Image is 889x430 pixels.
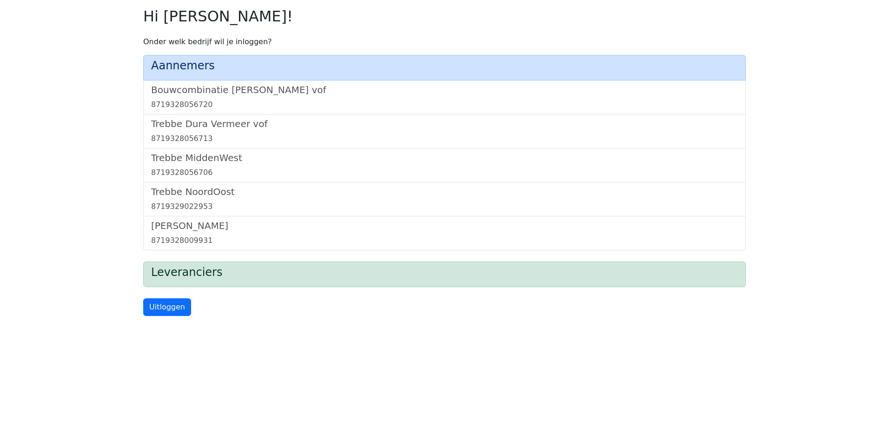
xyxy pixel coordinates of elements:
[151,133,738,144] div: 8719328056713
[151,186,738,197] h5: Trebbe NoordOost
[151,220,738,231] h5: [PERSON_NAME]
[143,36,746,47] p: Onder welk bedrijf wil je inloggen?
[151,84,738,95] h5: Bouwcombinatie [PERSON_NAME] vof
[151,152,738,178] a: Trebbe MiddenWest8719328056706
[151,201,738,212] div: 8719329022953
[151,167,738,178] div: 8719328056706
[151,220,738,246] a: [PERSON_NAME]8719328009931
[151,152,738,163] h5: Trebbe MiddenWest
[151,266,738,279] h4: Leveranciers
[143,298,191,316] a: Uitloggen
[151,99,738,110] div: 8719328056720
[151,235,738,246] div: 8719328009931
[151,59,738,73] h4: Aannemers
[151,118,738,129] h5: Trebbe Dura Vermeer vof
[151,186,738,212] a: Trebbe NoordOost8719329022953
[151,118,738,144] a: Trebbe Dura Vermeer vof8719328056713
[143,7,746,25] h2: Hi [PERSON_NAME]!
[151,84,738,110] a: Bouwcombinatie [PERSON_NAME] vof8719328056720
